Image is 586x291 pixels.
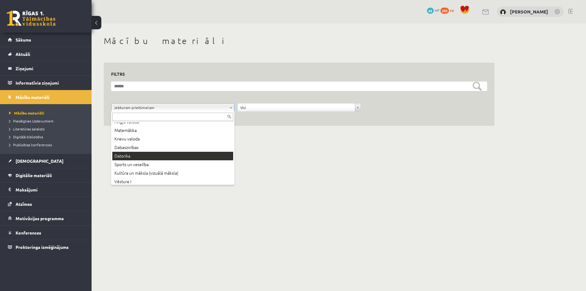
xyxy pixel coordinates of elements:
div: Krievu valoda [112,135,233,143]
div: Kultūra un māksla (vizuālā māksla) [112,169,233,177]
div: Matemātika [112,126,233,135]
div: Dabaszinības [112,143,233,152]
div: Sports un veselība [112,160,233,169]
div: Datorika [112,152,233,160]
div: Vēsture I [112,177,233,186]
